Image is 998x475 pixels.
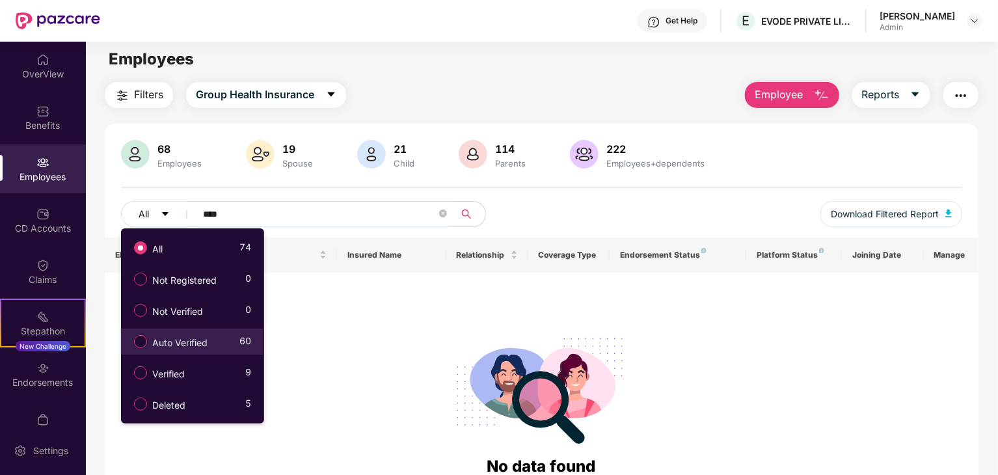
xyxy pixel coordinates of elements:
[570,140,599,169] img: svg+xml;base64,PHN2ZyB4bWxucz0iaHR0cDovL3d3dy53My5vcmcvMjAwMC9zdmciIHhtbG5zOnhsaW5rPSJodHRwOi8vd3...
[186,82,346,108] button: Group Health Insurancecaret-down
[757,250,831,260] div: Platform Status
[121,140,150,169] img: svg+xml;base64,PHN2ZyB4bWxucz0iaHR0cDovL3d3dy53My5vcmcvMjAwMC9zdmciIHhtbG5zOnhsaW5rPSJodHRwOi8vd3...
[147,242,168,256] span: All
[391,142,417,156] div: 21
[953,88,969,103] img: svg+xml;base64,PHN2ZyB4bWxucz0iaHR0cDovL3d3dy53My5vcmcvMjAwMC9zdmciIHdpZHRoPSIyNCIgaGVpZ2h0PSIyNC...
[457,250,508,260] span: Relationship
[528,238,610,273] th: Coverage Type
[16,341,70,351] div: New Challenge
[446,238,528,273] th: Relationship
[755,87,803,103] span: Employee
[36,208,49,221] img: svg+xml;base64,PHN2ZyBpZD0iQ0RfQWNjb3VudHMiIGRhdGEtbmFtZT0iQ0QgQWNjb3VudHMiIHhtbG5zPSJodHRwOi8vd3...
[196,87,314,103] span: Group Health Insurance
[969,16,980,26] img: svg+xml;base64,PHN2ZyBpZD0iRHJvcGRvd24tMzJ4MzIiIHhtbG5zPSJodHRwOi8vd3d3LnczLm9yZy8yMDAwL3N2ZyIgd2...
[245,365,251,384] span: 9
[280,142,316,156] div: 19
[36,156,49,169] img: svg+xml;base64,PHN2ZyBpZD0iRW1wbG95ZWVzIiB4bWxucz0iaHR0cDovL3d3dy53My5vcmcvMjAwMC9zdmciIHdpZHRoPS...
[842,238,924,273] th: Joining Date
[36,53,49,66] img: svg+xml;base64,PHN2ZyBpZD0iSG9tZSIgeG1sbnM9Imh0dHA6Ly93d3cudzMub3JnLzIwMDAvc3ZnIiB3aWR0aD0iMjAiIG...
[121,201,200,227] button: Allcaret-down
[29,444,72,457] div: Settings
[604,142,707,156] div: 222
[820,201,962,227] button: Download Filtered Report
[439,210,447,217] span: close-circle
[115,88,130,103] img: svg+xml;base64,PHN2ZyB4bWxucz0iaHR0cDovL3d3dy53My5vcmcvMjAwMC9zdmciIHdpZHRoPSIyNCIgaGVpZ2h0PSIyNC...
[155,142,204,156] div: 68
[910,89,921,101] span: caret-down
[147,398,191,413] span: Deleted
[36,413,49,426] img: svg+xml;base64,PHN2ZyBpZD0iTXlfT3JkZXJzIiBkYXRhLW5hbWU9Ik15IE9yZGVycyIgeG1sbnM9Imh0dHA6Ly93d3cudz...
[742,13,750,29] span: E
[147,367,190,381] span: Verified
[147,336,213,350] span: Auto Verified
[161,210,170,220] span: caret-down
[1,325,85,338] div: Stepathon
[701,248,707,253] img: svg+xml;base64,PHN2ZyB4bWxucz0iaHR0cDovL3d3dy53My5vcmcvMjAwMC9zdmciIHdpZHRoPSI4IiBoZWlnaHQ9IjgiIH...
[239,334,251,353] span: 60
[453,201,486,227] button: search
[439,208,447,221] span: close-circle
[36,259,49,272] img: svg+xml;base64,PHN2ZyBpZD0iQ2xhaW0iIHhtbG5zPSJodHRwOi8vd3d3LnczLm9yZy8yMDAwL3N2ZyIgd2lkdGg9IjIwIi...
[620,250,736,260] div: Endorsement Status
[924,238,978,273] th: Manage
[666,16,697,26] div: Get Help
[245,303,251,321] span: 0
[326,89,336,101] span: caret-down
[357,140,386,169] img: svg+xml;base64,PHN2ZyB4bWxucz0iaHR0cDovL3d3dy53My5vcmcvMjAwMC9zdmciIHhtbG5zOnhsaW5rPSJodHRwOi8vd3...
[880,22,955,33] div: Admin
[139,207,149,221] span: All
[391,158,417,169] div: Child
[880,10,955,22] div: [PERSON_NAME]
[16,12,100,29] img: New Pazcare Logo
[862,87,900,103] span: Reports
[745,82,839,108] button: Employee
[831,207,939,221] span: Download Filtered Report
[155,158,204,169] div: Employees
[819,248,824,253] img: svg+xml;base64,PHN2ZyB4bWxucz0iaHR0cDovL3d3dy53My5vcmcvMjAwMC9zdmciIHdpZHRoPSI4IiBoZWlnaHQ9IjgiIH...
[14,444,27,457] img: svg+xml;base64,PHN2ZyBpZD0iU2V0dGluZy0yMHgyMCIgeG1sbnM9Imh0dHA6Ly93d3cudzMub3JnLzIwMDAvc3ZnIiB3aW...
[246,140,275,169] img: svg+xml;base64,PHN2ZyB4bWxucz0iaHR0cDovL3d3dy53My5vcmcvMjAwMC9zdmciIHhtbG5zOnhsaW5rPSJodHRwOi8vd3...
[852,82,930,108] button: Reportscaret-down
[36,362,49,375] img: svg+xml;base64,PHN2ZyBpZD0iRW5kb3JzZW1lbnRzIiB4bWxucz0iaHR0cDovL3d3dy53My5vcmcvMjAwMC9zdmciIHdpZH...
[453,209,479,219] span: search
[492,158,528,169] div: Parents
[945,210,952,217] img: svg+xml;base64,PHN2ZyB4bWxucz0iaHR0cDovL3d3dy53My5vcmcvMjAwMC9zdmciIHhtbG5zOnhsaW5rPSJodHRwOi8vd3...
[105,238,173,273] th: EID
[147,273,222,288] span: Not Registered
[604,158,707,169] div: Employees+dependents
[134,87,163,103] span: Filters
[245,271,251,290] span: 0
[109,49,194,68] span: Employees
[245,396,251,415] span: 5
[105,82,173,108] button: Filters
[147,305,208,319] span: Not Verified
[448,322,635,454] img: svg+xml;base64,PHN2ZyB4bWxucz0iaHR0cDovL3d3dy53My5vcmcvMjAwMC9zdmciIHdpZHRoPSIyODgiIGhlaWdodD0iMj...
[647,16,660,29] img: svg+xml;base64,PHN2ZyBpZD0iSGVscC0zMngzMiIgeG1sbnM9Imh0dHA6Ly93d3cudzMub3JnLzIwMDAvc3ZnIiB3aWR0aD...
[337,238,446,273] th: Insured Name
[492,142,528,156] div: 114
[280,158,316,169] div: Spouse
[115,250,153,260] span: EID
[761,15,852,27] div: EVODE PRIVATE LIMITED
[36,105,49,118] img: svg+xml;base64,PHN2ZyBpZD0iQmVuZWZpdHMiIHhtbG5zPSJodHRwOi8vd3d3LnczLm9yZy8yMDAwL3N2ZyIgd2lkdGg9Ij...
[459,140,487,169] img: svg+xml;base64,PHN2ZyB4bWxucz0iaHR0cDovL3d3dy53My5vcmcvMjAwMC9zdmciIHhtbG5zOnhsaW5rPSJodHRwOi8vd3...
[814,88,829,103] img: svg+xml;base64,PHN2ZyB4bWxucz0iaHR0cDovL3d3dy53My5vcmcvMjAwMC9zdmciIHhtbG5zOnhsaW5rPSJodHRwOi8vd3...
[239,240,251,259] span: 74
[36,310,49,323] img: svg+xml;base64,PHN2ZyB4bWxucz0iaHR0cDovL3d3dy53My5vcmcvMjAwMC9zdmciIHdpZHRoPSIyMSIgaGVpZ2h0PSIyMC...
